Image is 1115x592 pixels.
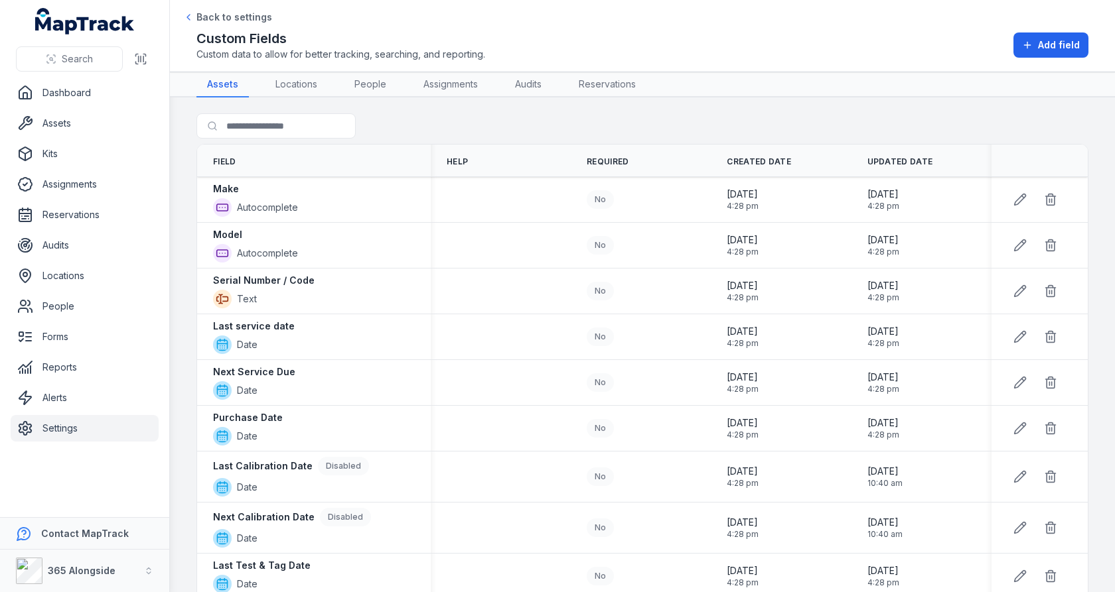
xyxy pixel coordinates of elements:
a: Assets [196,72,249,97]
span: [DATE] [867,371,899,384]
a: Reports [11,354,159,381]
span: 4:28 pm [867,430,899,440]
a: Assignments [413,72,488,97]
strong: Next Service Due [213,365,295,379]
span: 4:28 pm [727,338,759,349]
time: 26/08/2025, 4:28:25 pm [867,188,899,211]
strong: Last service date [213,320,295,333]
time: 29/08/2025, 10:40:02 am [867,465,903,489]
strong: Serial Number / Code [213,274,315,287]
span: [DATE] [867,416,899,430]
span: 4:28 pm [727,577,759,588]
span: Date [237,430,258,443]
span: [DATE] [727,465,759,478]
time: 26/08/2025, 4:28:25 pm [727,416,759,440]
strong: Model [213,228,242,241]
span: 10:40 am [867,478,903,489]
span: [DATE] [727,564,759,577]
a: Kits [11,141,159,167]
strong: 365 Alongside [48,565,115,576]
strong: Last Calibration Date [213,459,313,473]
time: 26/08/2025, 4:28:25 pm [727,279,759,303]
span: Date [237,384,258,397]
span: Add field [1038,38,1080,52]
span: [DATE] [867,279,899,292]
a: People [11,293,159,320]
span: Created Date [727,156,791,167]
span: 4:28 pm [727,478,759,489]
a: Alerts [11,385,159,411]
span: 4:28 pm [727,201,759,211]
span: 4:28 pm [867,201,899,211]
h2: Custom Fields [196,29,485,48]
time: 26/08/2025, 4:28:25 pm [727,325,759,349]
strong: Make [213,182,239,196]
div: No [587,282,614,300]
time: 26/08/2025, 4:28:25 pm [727,371,759,394]
a: Locations [11,263,159,289]
a: Locations [265,72,328,97]
span: 4:28 pm [727,430,759,440]
div: No [587,373,614,392]
span: 4:28 pm [727,247,759,257]
strong: Contact MapTrack [41,528,129,539]
span: [DATE] [727,516,759,529]
span: [DATE] [727,233,759,247]
span: Required [587,156,629,167]
span: [DATE] [727,279,759,292]
time: 29/08/2025, 10:40:06 am [867,516,903,540]
span: [DATE] [727,416,759,430]
span: 4:28 pm [867,292,899,303]
span: [DATE] [867,325,899,338]
span: [DATE] [727,188,759,201]
a: Dashboard [11,80,159,106]
button: Search [16,46,123,72]
span: Field [213,156,236,167]
div: No [587,327,614,346]
time: 26/08/2025, 4:28:25 pm [867,416,899,440]
span: Search [62,52,93,66]
a: Reservations [568,72,646,97]
a: Audits [11,232,159,259]
time: 26/08/2025, 4:28:25 pm [867,279,899,303]
span: [DATE] [867,516,903,529]
span: [DATE] [727,371,759,384]
span: 4:28 pm [867,247,899,257]
div: No [587,518,614,537]
span: [DATE] [867,564,899,577]
span: Date [237,577,258,591]
strong: Next Calibration Date [213,510,315,524]
time: 26/08/2025, 4:28:25 pm [867,564,899,588]
span: Autocomplete [237,247,298,260]
span: [DATE] [867,188,899,201]
div: No [587,190,614,209]
span: Date [237,532,258,545]
div: Disabled [320,508,371,526]
span: [DATE] [727,325,759,338]
span: 4:28 pm [727,292,759,303]
div: No [587,467,614,486]
a: Assignments [11,171,159,198]
span: 4:28 pm [727,529,759,540]
time: 26/08/2025, 4:28:25 pm [867,325,899,349]
span: 4:28 pm [867,384,899,394]
a: Settings [11,415,159,442]
span: 4:28 pm [867,338,899,349]
span: 10:40 am [867,529,903,540]
a: MapTrack [35,8,135,34]
div: Disabled [318,457,369,475]
a: Back to settings [183,11,272,24]
a: Assets [11,110,159,137]
button: Add field [1013,32,1088,58]
div: No [587,236,614,255]
a: Forms [11,324,159,350]
a: People [344,72,397,97]
span: [DATE] [867,233,899,247]
strong: Last Test & Tag Date [213,559,311,572]
time: 26/08/2025, 4:28:25 pm [727,564,759,588]
span: Text [237,292,257,306]
time: 26/08/2025, 4:28:25 pm [727,465,759,489]
time: 26/08/2025, 4:28:25 pm [867,233,899,257]
time: 26/08/2025, 4:28:25 pm [867,371,899,394]
span: Autocomplete [237,201,298,214]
